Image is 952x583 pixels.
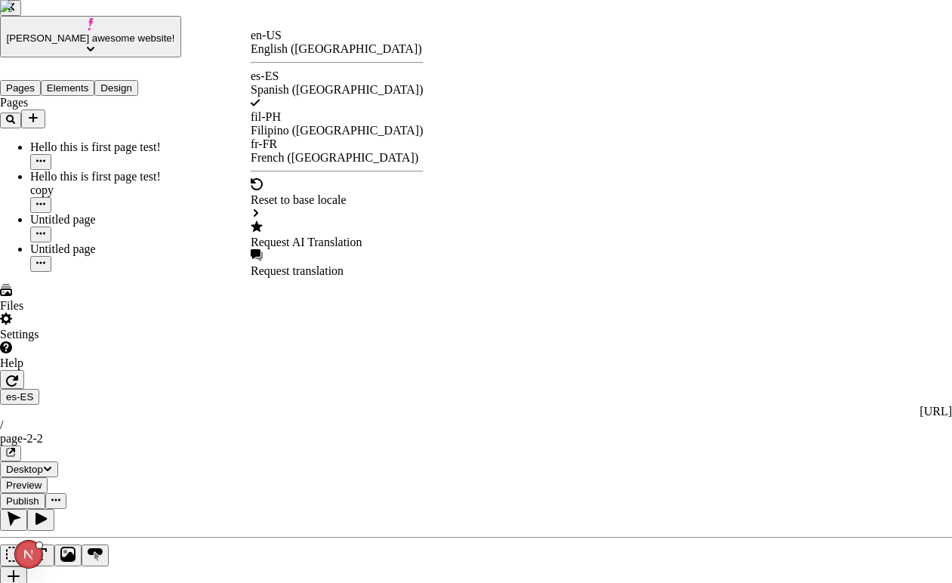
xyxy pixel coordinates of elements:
[251,193,424,207] div: Reset to base locale
[251,110,424,124] div: fil-PH
[6,12,220,26] p: Cookie Test Route
[251,42,424,56] div: English ([GEOGRAPHIC_DATA])
[251,137,424,151] div: fr-FR
[251,236,424,249] div: Request AI Translation
[251,83,424,97] div: Spanish ([GEOGRAPHIC_DATA])
[251,29,424,42] div: en-US
[251,124,424,137] div: Filipino ([GEOGRAPHIC_DATA])
[251,69,424,83] div: es-ES
[251,29,424,278] div: Open locale picker
[251,151,424,165] div: French ([GEOGRAPHIC_DATA])
[251,264,424,278] div: Request translation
